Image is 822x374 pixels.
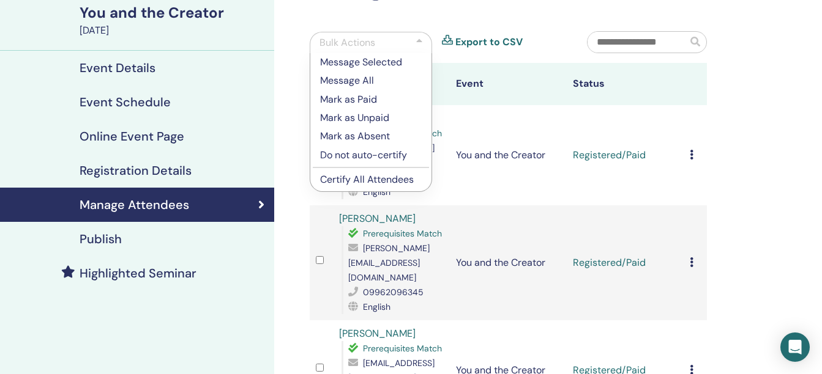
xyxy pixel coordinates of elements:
[80,197,189,212] h4: Manage Attendees
[450,205,567,320] td: You and the Creator
[320,148,422,163] p: Do not auto-certify
[363,228,442,239] span: Prerequisites Match
[80,23,267,38] div: [DATE]
[320,172,422,187] p: Certify All Attendees
[80,61,155,75] h4: Event Details
[450,63,567,105] th: Event
[450,105,567,205] td: You and the Creator
[80,163,192,178] h4: Registration Details
[363,301,390,312] span: English
[320,111,422,125] p: Mark as Unpaid
[363,343,442,354] span: Prerequisites Match
[80,95,171,109] h4: Event Schedule
[80,232,122,246] h4: Publish
[320,129,422,144] p: Mark as Absent
[363,287,424,298] span: 09962096345
[320,73,422,88] p: Message All
[455,35,523,50] a: Export to CSV
[320,55,422,70] p: Message Selected
[80,266,196,280] h4: Highlighted Seminar
[72,2,274,38] a: You and the Creator[DATE]
[80,2,267,23] div: You and the Creator
[80,129,184,144] h4: Online Event Page
[320,92,422,107] p: Mark as Paid
[339,327,416,340] a: [PERSON_NAME]
[363,186,390,197] span: English
[348,243,430,283] span: [PERSON_NAME][EMAIL_ADDRESS][DOMAIN_NAME]
[339,212,416,225] a: [PERSON_NAME]
[780,332,810,362] div: Open Intercom Messenger
[567,63,684,105] th: Status
[319,35,375,50] div: Bulk Actions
